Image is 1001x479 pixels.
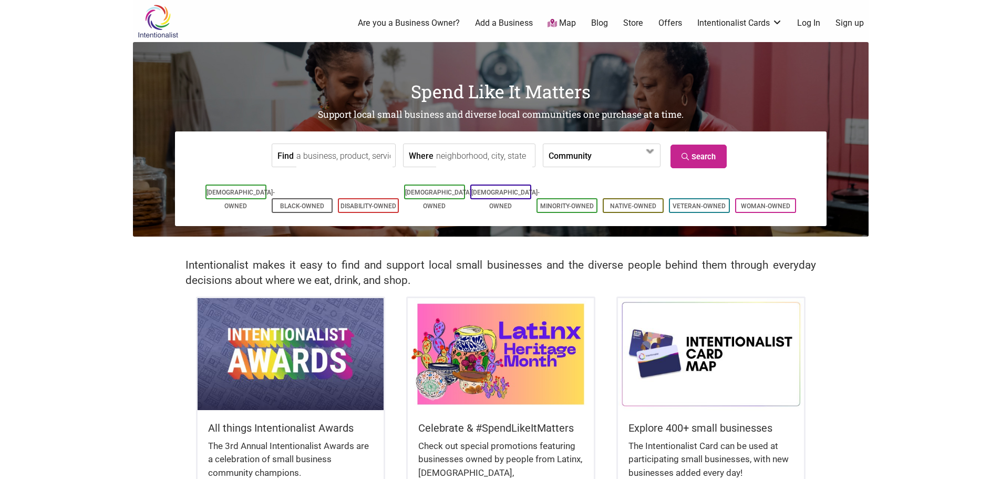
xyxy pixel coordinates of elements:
[673,202,726,210] a: Veteran-Owned
[133,108,869,121] h2: Support local small business and diverse local communities one purchase at a time.
[697,17,782,29] a: Intentionalist Cards
[207,189,275,210] a: [DEMOGRAPHIC_DATA]-Owned
[618,298,804,410] img: Intentionalist Card Map
[418,421,583,435] h5: Celebrate & #SpendLikeItMatters
[208,421,373,435] h5: All things Intentionalist Awards
[549,144,592,167] label: Community
[436,144,532,168] input: neighborhood, city, state
[628,421,793,435] h5: Explore 400+ small businesses
[133,79,869,104] h1: Spend Like It Matters
[277,144,294,167] label: Find
[133,4,183,38] img: Intentionalist
[408,298,594,410] img: Latinx / Hispanic Heritage Month
[471,189,540,210] a: [DEMOGRAPHIC_DATA]-Owned
[185,258,816,288] h2: Intentionalist makes it easy to find and support local small businesses and the diverse people be...
[296,144,393,168] input: a business, product, service
[797,17,820,29] a: Log In
[405,189,473,210] a: [DEMOGRAPHIC_DATA]-Owned
[610,202,656,210] a: Native-Owned
[548,17,576,29] a: Map
[409,144,434,167] label: Where
[540,202,594,210] a: Minority-Owned
[835,17,864,29] a: Sign up
[658,17,682,29] a: Offers
[475,17,533,29] a: Add a Business
[591,17,608,29] a: Blog
[741,202,790,210] a: Woman-Owned
[623,17,643,29] a: Store
[280,202,324,210] a: Black-Owned
[198,298,384,410] img: Intentionalist Awards
[670,145,727,168] a: Search
[340,202,396,210] a: Disability-Owned
[358,17,460,29] a: Are you a Business Owner?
